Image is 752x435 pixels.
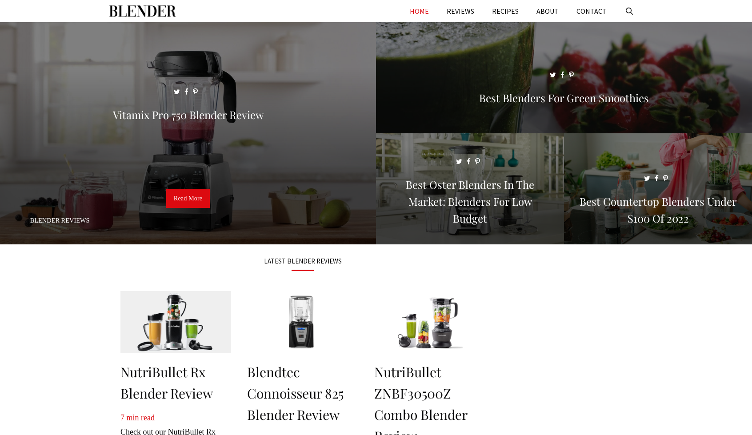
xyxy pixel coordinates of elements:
span: min read [127,413,155,422]
a: Best Countertop Blenders Under $100 of 2022 [564,234,752,243]
a: Best Oster Blenders in the Market: Blenders for Low Budget [376,234,564,243]
a: Blendtec Connoisseur 825 Blender Review [247,363,344,423]
span: 7 [120,413,124,422]
img: NutriBullet ZNBF30500Z Combo Blender Review [374,291,485,353]
a: Read More [166,189,210,208]
h3: LATEST BLENDER REVIEWS [120,258,485,264]
img: NutriBullet Rx Blender Review [120,291,231,353]
a: Best Blenders for Green Smoothies [376,123,752,132]
a: Blender Reviews [30,217,90,224]
a: NutriBullet Rx Blender Review [120,363,213,402]
img: Blendtec Connoisseur 825 Blender Review [247,291,358,353]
